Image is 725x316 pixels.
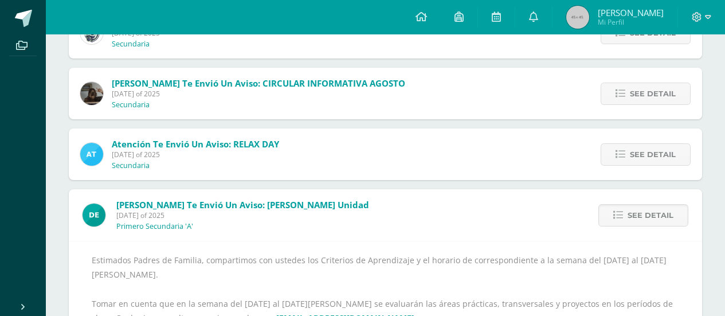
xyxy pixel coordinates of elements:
[630,144,676,165] span: See detail
[80,143,103,166] img: 9fc725f787f6a993fc92a288b7a8b70c.png
[112,89,405,99] span: [DATE] of 2025
[112,150,279,159] span: [DATE] of 2025
[80,82,103,105] img: 225096a26acfc1687bffe5cda17b4a42.png
[598,17,664,27] span: Mi Perfil
[116,222,193,231] p: Primero Secundaria 'A'
[116,199,369,210] span: [PERSON_NAME] te envió un aviso: [PERSON_NAME] Unidad
[116,210,369,220] span: [DATE] of 2025
[112,100,150,110] p: Secundaria
[630,83,676,104] span: See detail
[598,7,664,18] span: [PERSON_NAME]
[112,161,150,170] p: Secundaria
[83,204,105,227] img: 9fa0c54c0c68d676f2f0303209928c54.png
[112,138,279,150] span: Atención te envió un aviso: RELAX DAY
[628,205,673,226] span: See detail
[112,40,150,49] p: Secundaria
[566,6,589,29] img: 45x45
[112,77,405,89] span: [PERSON_NAME] te envió un aviso: CIRCULAR INFORMATIVA AGOSTO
